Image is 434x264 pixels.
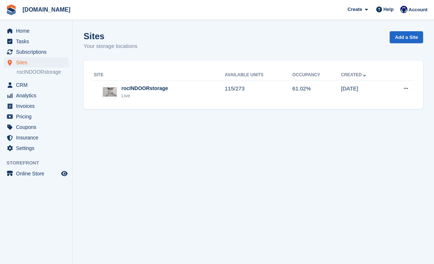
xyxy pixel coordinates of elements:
[16,111,60,122] span: Pricing
[341,81,387,103] td: [DATE]
[16,122,60,132] span: Coupons
[390,31,423,43] a: Add a Site
[121,85,168,92] div: rocINDOORstorage
[292,81,341,103] td: 61.02%
[409,6,427,13] span: Account
[103,87,117,97] img: Image of rocINDOORstorage site
[7,159,72,167] span: Storefront
[16,26,60,36] span: Home
[4,111,69,122] a: menu
[16,36,60,46] span: Tasks
[225,81,293,103] td: 115/273
[4,101,69,111] a: menu
[16,80,60,90] span: CRM
[84,42,137,50] p: Your storage locations
[16,101,60,111] span: Invoices
[400,6,407,13] img: Mike Gruttadaro
[16,168,60,179] span: Online Store
[4,80,69,90] a: menu
[4,133,69,143] a: menu
[347,6,362,13] span: Create
[16,133,60,143] span: Insurance
[4,90,69,101] a: menu
[84,31,137,41] h1: Sites
[4,26,69,36] a: menu
[383,6,394,13] span: Help
[4,36,69,46] a: menu
[121,92,168,99] div: Live
[225,69,293,81] th: Available Units
[4,143,69,153] a: menu
[341,72,367,77] a: Created
[60,169,69,178] a: Preview store
[16,57,60,68] span: Sites
[6,4,17,15] img: stora-icon-8386f47178a22dfd0bd8f6a31ec36ba5ce8667c1dd55bd0f319d3a0aa187defe.svg
[20,4,73,16] a: [DOMAIN_NAME]
[4,168,69,179] a: menu
[4,57,69,68] a: menu
[16,47,60,57] span: Subscriptions
[4,47,69,57] a: menu
[16,143,60,153] span: Settings
[4,122,69,132] a: menu
[17,69,69,76] a: rocINDOORstorage
[92,69,225,81] th: Site
[292,69,341,81] th: Occupancy
[16,90,60,101] span: Analytics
